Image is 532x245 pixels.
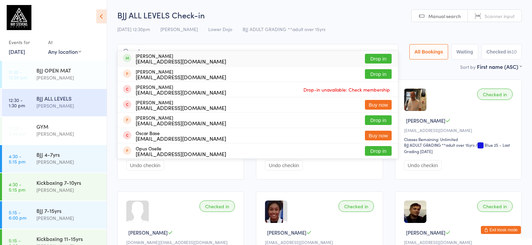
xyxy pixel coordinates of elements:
h2: BJJ ALL LEVELS Check-in [117,9,522,20]
div: Opus Oselle [136,146,226,156]
time: 4:30 - 5:15 pm [9,181,25,192]
time: 5:15 - 6:00 pm [9,210,26,220]
span: [PERSON_NAME] [406,229,445,236]
div: [PERSON_NAME] [36,102,101,110]
a: 12:30 -2:45 pmGYM[PERSON_NAME] [2,117,107,144]
div: [DOMAIN_NAME][EMAIL_ADDRESS][DOMAIN_NAME] [126,239,237,245]
button: Buy now [365,131,392,140]
span: Lower Dojo [208,26,232,32]
button: Drop in [365,54,392,64]
div: [EMAIL_ADDRESS][DOMAIN_NAME] [136,105,226,110]
div: BJJ 4-7yrs [36,151,101,158]
button: Undo checkin [404,160,442,170]
div: At [48,37,81,48]
div: [PERSON_NAME] [36,186,101,194]
div: [EMAIL_ADDRESS][DOMAIN_NAME] [136,136,226,141]
div: Checked in [199,201,235,212]
a: 4:30 -5:15 pmKickboxing 7-10yrs[PERSON_NAME] [2,173,107,201]
span: BJJ ADULT GRADING **adult over 15yrs [243,26,325,32]
div: [EMAIL_ADDRESS][DOMAIN_NAME] [136,58,226,64]
a: 11:30 -12:30 pmBJJ OPEN MAT[PERSON_NAME] [2,61,107,88]
div: [EMAIL_ADDRESS][DOMAIN_NAME] [136,151,226,156]
a: [DATE] [9,48,25,55]
span: Scanner input [485,13,515,19]
div: First name (ASC) [477,63,522,70]
div: [EMAIL_ADDRESS][DOMAIN_NAME] [136,90,226,95]
div: [EMAIL_ADDRESS][DOMAIN_NAME] [404,239,515,245]
img: image1691750521.png [404,89,426,111]
div: Checked in [339,201,374,212]
div: GYM [36,123,101,130]
div: [PERSON_NAME] [36,214,101,222]
div: Events for [9,37,41,48]
div: [EMAIL_ADDRESS][DOMAIN_NAME] [136,74,226,80]
div: [PERSON_NAME] [36,130,101,138]
time: 4:30 - 5:15 pm [9,153,25,164]
div: [PERSON_NAME] [36,158,101,166]
div: [PERSON_NAME] [136,84,226,95]
label: Sort by [460,64,476,70]
button: Waiting [451,44,478,59]
button: Undo checkin [126,160,164,170]
div: [EMAIL_ADDRESS][DOMAIN_NAME] [404,127,515,133]
span: Drop-in unavailable: Check membership [302,85,392,95]
div: [PERSON_NAME] [136,115,226,126]
button: Drop in [365,115,392,125]
div: [PERSON_NAME] [136,53,226,64]
span: Manual search [428,13,461,19]
div: BJJ OPEN MAT [36,67,101,74]
div: BJJ ALL LEVELS [36,95,101,102]
div: Checked in [477,201,513,212]
span: [DATE] 12:30pm [117,26,150,32]
span: [PERSON_NAME] [128,229,168,236]
a: 5:15 -6:00 pmBJJ 7-15yrs[PERSON_NAME] [2,201,107,229]
div: BJJ 7-15yrs [36,207,101,214]
time: 11:30 - 12:30 pm [9,69,27,80]
button: Checked in10 [482,44,522,59]
time: 12:30 - 1:30 pm [9,97,25,108]
div: [PERSON_NAME] [136,100,226,110]
div: [PERSON_NAME] [36,74,101,82]
button: Undo checkin [265,160,303,170]
span: [PERSON_NAME] [267,229,306,236]
button: Exit kiosk mode [481,226,521,234]
button: All Bookings [409,44,448,59]
div: Kickboxing 7-10yrs [36,179,101,186]
a: 4:30 -5:15 pmBJJ 4-7yrs[PERSON_NAME] [2,145,107,172]
div: Checked in [477,89,513,100]
div: Classes Remaining: Unlimited [404,136,515,142]
button: Buy now [365,100,392,110]
div: [PERSON_NAME] [136,69,226,80]
button: Drop in [365,69,392,79]
div: [EMAIL_ADDRESS][DOMAIN_NAME] [136,120,226,126]
a: 12:30 -1:30 pmBJJ ALL LEVELS[PERSON_NAME] [2,89,107,116]
input: Search [117,44,398,59]
button: Drop in [365,146,392,156]
div: 10 [511,49,517,54]
div: [EMAIL_ADDRESS][DOMAIN_NAME] [265,239,376,245]
span: [PERSON_NAME] [160,26,198,32]
div: Kickboxing 11-15yrs [36,235,101,242]
div: BJJ ADULT GRADING **adult over 15yrs [404,142,475,148]
img: image1652887344.png [404,201,426,223]
img: image1575205871.png [265,201,283,223]
time: 12:30 - 2:45 pm [9,125,26,136]
span: [PERSON_NAME] [406,117,445,124]
div: Oscar Base [136,130,226,141]
img: Ray Stevens Academy (Martial Sports Management Ltd T/A Ray Stevens Academy) [7,5,31,30]
div: Any location [48,48,81,55]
